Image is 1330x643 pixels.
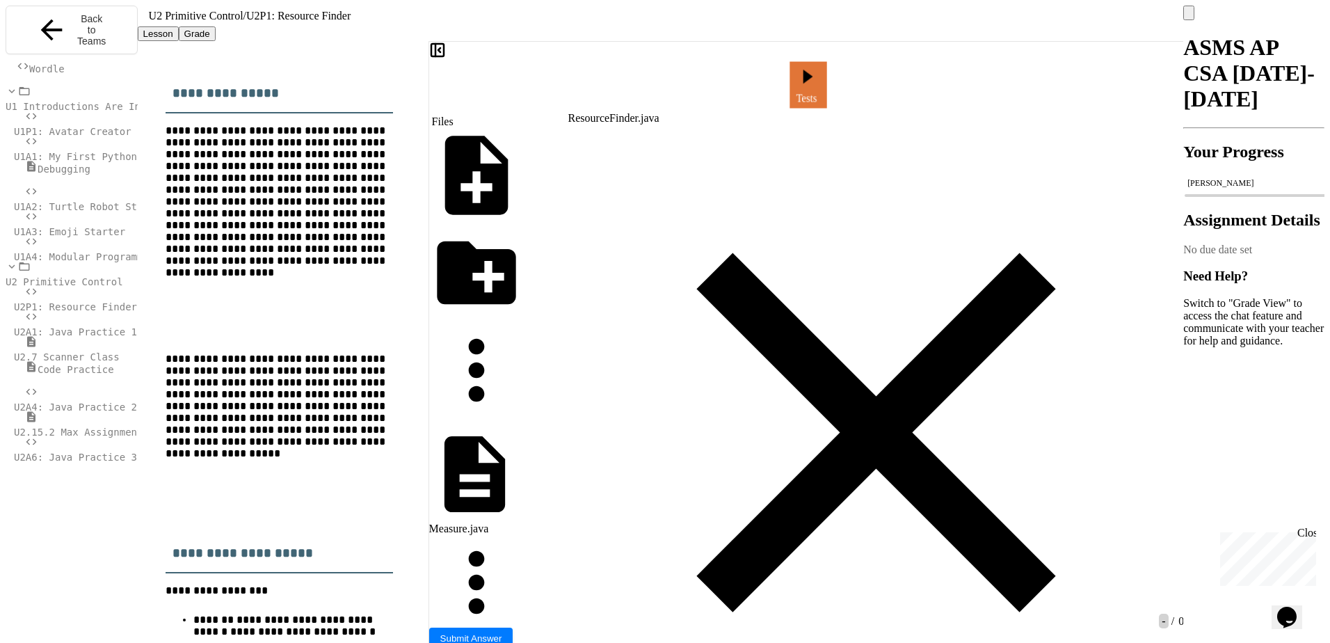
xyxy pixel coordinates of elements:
[1183,35,1324,112] h1: ASMS AP CSA [DATE]-[DATE]
[243,10,246,22] span: /
[14,326,137,338] span: U2A1: Java Practice 1
[1159,614,1168,628] span: -
[1183,244,1324,256] div: No due date set
[6,276,123,287] span: U2 Primitive Control
[1183,269,1324,284] h3: Need Help?
[14,151,184,162] span: U1A1: My First Python Program
[14,452,137,463] span: U2A6: Java Practice 3
[38,364,114,375] span: Code Practice
[6,101,175,112] span: U1 Introductions Are In Order
[1171,615,1174,627] span: /
[1183,143,1324,161] h2: Your Progress
[1176,615,1184,627] span: 0
[429,523,489,535] div: Measure.java
[76,13,108,47] span: Back to Teams
[14,226,125,237] span: U1A3: Emoji Starter
[6,6,138,54] button: Back to Teams
[246,10,351,22] span: U2P1: Resource Finder
[14,201,166,212] span: U1A2: Turtle Robot Starter
[1187,178,1320,189] div: [PERSON_NAME]
[14,351,120,363] span: U2.7 Scanner Class
[29,63,65,74] span: Wordle
[790,62,826,108] a: Tests
[568,112,1185,125] div: ResourceFinder.java
[14,251,161,262] span: U1A4: Modular Programming
[179,26,216,41] button: Grade
[138,26,179,41] button: Lesson
[432,116,454,128] div: Files
[14,126,131,137] span: U1P1: Avatar Creator
[1183,297,1324,347] p: Switch to "Grade View" to access the chat feature and communicate with your teacher for help and ...
[14,402,137,413] span: U2A4: Java Practice 2
[14,301,137,312] span: U2P1: Resource Finder
[1183,6,1324,20] div: My Account
[14,427,143,438] span: U2.15.2 Max Assignment
[1183,211,1324,230] h2: Assignment Details
[149,10,243,22] span: U2 Primitive Control
[1215,527,1316,586] iframe: chat widget
[1272,587,1316,629] iframe: chat widget
[38,164,90,175] span: Debugging
[6,6,96,88] div: Chat with us now!Close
